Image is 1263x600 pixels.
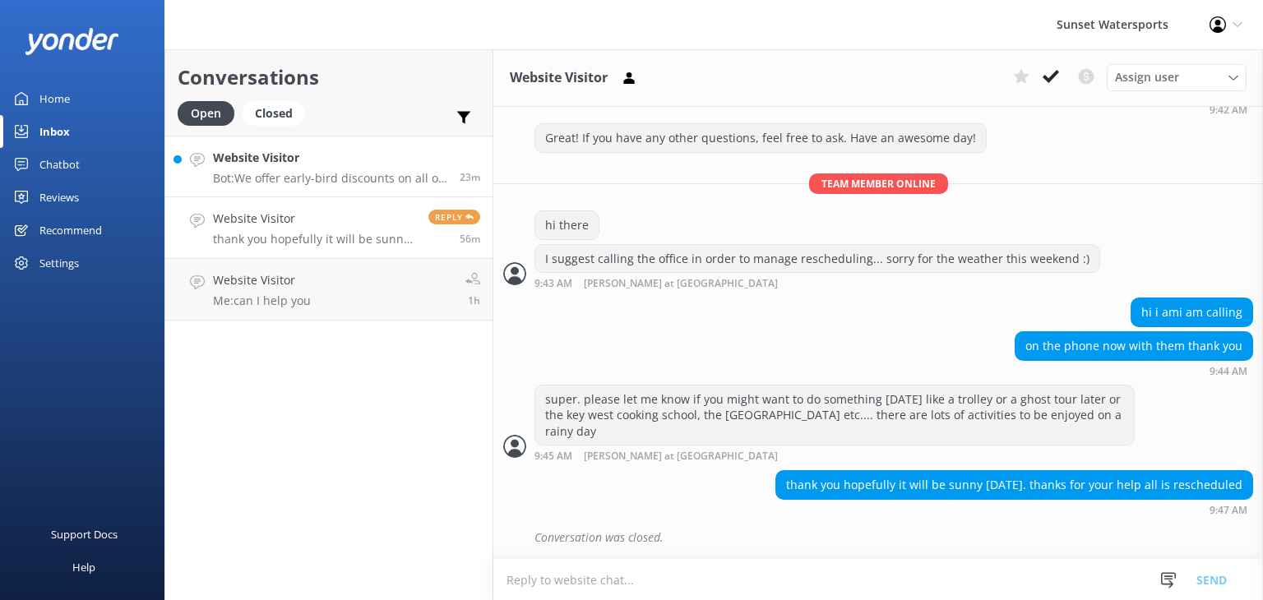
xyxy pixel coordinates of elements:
[1210,367,1247,376] strong: 9:44 AM
[1210,505,1247,515] strong: 9:47 AM
[468,293,480,307] span: Oct 04 2025 07:50am (UTC -05:00) America/Cancun
[1131,298,1252,326] div: hi i ami am calling
[213,232,416,247] p: thank you hopefully it will be sunny [DATE]. thanks for your help all is rescheduled
[776,471,1252,499] div: thank you hopefully it will be sunny [DATE]. thanks for your help all is rescheduled
[72,551,95,584] div: Help
[584,279,778,289] span: [PERSON_NAME] at [GEOGRAPHIC_DATA]
[213,271,311,289] h4: Website Visitor
[178,101,234,126] div: Open
[213,210,416,228] h4: Website Visitor
[1115,68,1179,86] span: Assign user
[178,104,243,122] a: Open
[1015,365,1253,376] div: Oct 04 2025 08:44am (UTC -05:00) America/Cancun
[213,149,447,167] h4: Website Visitor
[213,293,311,308] p: Me: can I help you
[534,524,1253,552] div: Conversation was closed.
[534,279,572,289] strong: 9:43 AM
[534,450,1135,462] div: Oct 04 2025 08:45am (UTC -05:00) America/Cancun
[534,451,572,462] strong: 9:45 AM
[535,211,599,239] div: hi there
[460,232,480,246] span: Oct 04 2025 08:47am (UTC -05:00) America/Cancun
[534,277,1100,289] div: Oct 04 2025 08:43am (UTC -05:00) America/Cancun
[39,247,79,279] div: Settings
[165,136,493,197] a: Website VisitorBot:We offer early-bird discounts on all of our morning trips! When you book direc...
[1015,332,1252,360] div: on the phone now with them thank you
[39,148,80,181] div: Chatbot
[39,181,79,214] div: Reviews
[1210,104,1253,115] div: Oct 04 2025 08:42am (UTC -05:00) America/Cancun
[1107,64,1247,90] div: Assign User
[428,210,480,224] span: Reply
[535,124,986,152] div: Great! If you have any other questions, feel free to ask. Have an awesome day!
[510,67,608,89] h3: Website Visitor
[25,28,119,55] img: yonder-white-logo.png
[243,104,313,122] a: Closed
[39,82,70,115] div: Home
[51,518,118,551] div: Support Docs
[809,173,948,194] span: Team member online
[39,214,102,247] div: Recommend
[460,170,480,184] span: Oct 04 2025 09:20am (UTC -05:00) America/Cancun
[503,524,1253,552] div: 2025-10-04T14:32:05.486
[1210,105,1247,115] strong: 9:42 AM
[213,171,447,186] p: Bot: We offer early-bird discounts on all of our morning trips! When you book directly with us, w...
[535,245,1099,273] div: I suggest calling the office in order to manage rescheduling... sorry for the weather this weeken...
[775,504,1253,515] div: Oct 04 2025 08:47am (UTC -05:00) America/Cancun
[39,115,70,148] div: Inbox
[165,259,493,321] a: Website VisitorMe:can I help you1h
[178,62,480,93] h2: Conversations
[165,197,493,259] a: Website Visitorthank you hopefully it will be sunny [DATE]. thanks for your help all is reschedul...
[584,451,778,462] span: [PERSON_NAME] at [GEOGRAPHIC_DATA]
[535,385,1134,445] div: super. please let me know if you might want to do something [DATE] like a trolley or a ghost tour...
[243,101,305,126] div: Closed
